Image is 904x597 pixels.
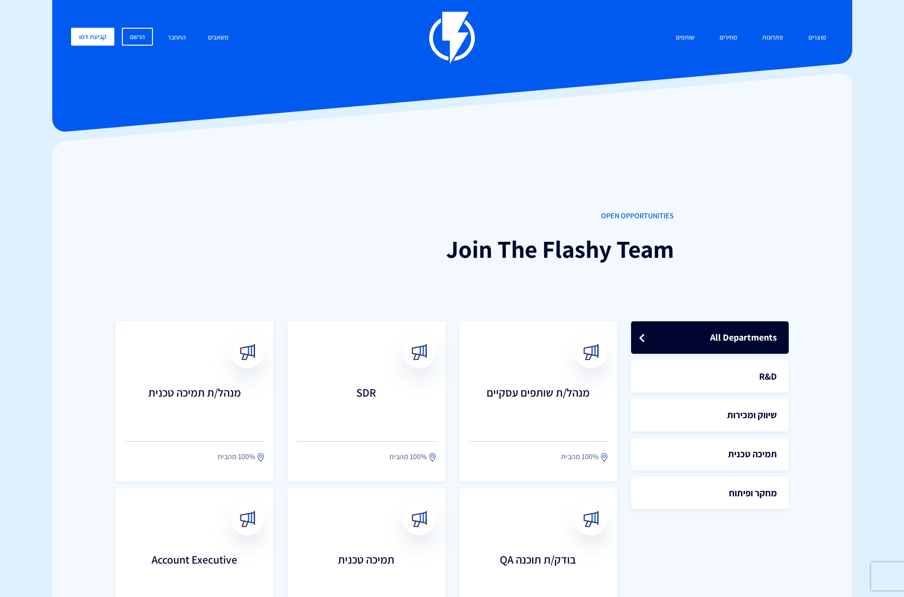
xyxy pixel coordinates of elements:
a: SDR 100% מהבית [288,321,445,481]
a: הרשם [122,28,153,46]
span: 100% מהבית [217,451,255,462]
a: מחקר ופיתוח [631,477,789,509]
img: location.svg [257,453,264,462]
h3: תמיכה טכנית [297,553,436,591]
img: broadcast.svg [239,511,256,527]
h3: בודק/ת תוכנה QA [469,553,608,591]
a: התחבר [160,28,193,48]
img: broadcast.svg [239,344,256,360]
img: broadcast.svg [583,511,599,527]
h3: מנהל/ת תמיכה טכנית [125,386,264,424]
span: 100% מהבית [561,451,599,462]
a: תמיכה טכנית [631,438,789,470]
a: שותפים [669,28,702,48]
img: location.svg [601,453,608,462]
img: broadcast.svg [411,511,427,527]
span: OPEN OPPORTUNITIES [230,211,674,222]
img: location.svg [429,453,436,462]
a: קביעת דמו [71,28,114,46]
a: מחירים [712,28,744,48]
a: משאבים [201,28,236,48]
span: 100% מהבית [389,451,427,462]
a: מנהל/ת שותפים עסקיים 100% מהבית [459,321,617,481]
a: מנהל/ת תמיכה טכנית 100% מהבית [116,321,273,481]
a: R&D [631,360,789,393]
a: All Departments [631,321,789,354]
h3: מנהל/ת שותפים עסקיים [469,386,608,424]
a: פתרונות [755,28,790,48]
img: broadcast.svg [583,344,599,360]
a: שיווק ומכירות [631,399,789,431]
img: broadcast.svg [411,344,427,360]
a: מוצרים [801,28,833,48]
h3: SDR [297,386,436,424]
h1: Join The Flashy Team [230,236,674,263]
h3: Account Executive [125,553,264,591]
